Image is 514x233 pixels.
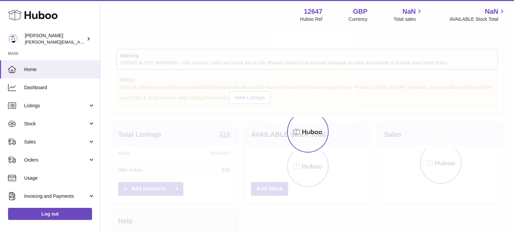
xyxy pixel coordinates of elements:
[24,103,88,109] span: Listings
[353,7,367,16] strong: GBP
[24,139,88,145] span: Sales
[24,66,95,73] span: Home
[402,7,416,16] span: NaN
[349,16,368,22] div: Currency
[25,33,85,45] div: [PERSON_NAME]
[24,157,88,163] span: Orders
[449,16,506,22] span: AVAILABLE Stock Total
[394,7,423,22] a: NaN Total sales
[24,193,88,199] span: Invoicing and Payments
[24,175,95,181] span: Usage
[300,16,323,22] div: Huboo Ref
[24,84,95,91] span: Dashboard
[25,39,170,45] span: [PERSON_NAME][EMAIL_ADDRESS][PERSON_NAME][DOMAIN_NAME]
[449,7,506,22] a: NaN AVAILABLE Stock Total
[485,7,498,16] span: NaN
[304,7,323,16] strong: 12647
[24,121,88,127] span: Stock
[8,34,18,44] img: peter@pinter.co.uk
[8,208,92,220] a: Log out
[394,16,423,22] span: Total sales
